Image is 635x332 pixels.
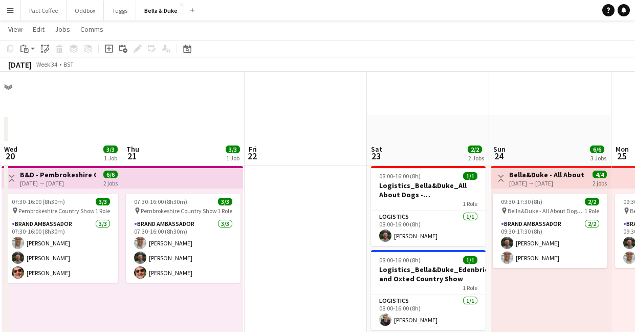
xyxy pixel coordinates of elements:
span: 21 [125,150,139,162]
h3: Logistics_Bella&Duke_All About Dogs - [GEOGRAPHIC_DATA] [371,181,486,199]
span: 07:30-16:00 (8h30m) [12,198,65,205]
h3: Logistics_Bella&Duke_Edenbridge and Oxted Country Show [371,265,486,283]
button: Oddbox [67,1,104,20]
span: 22 [247,150,257,162]
span: Sun [493,144,506,154]
div: 2 jobs [593,178,607,187]
span: 3/3 [226,146,240,153]
div: 3 Jobs [590,154,606,162]
span: 07:30-16:00 (8h30m) [134,198,187,205]
app-card-role: Brand Ambassador3/307:30-16:00 (8h30m)[PERSON_NAME][PERSON_NAME][PERSON_NAME] [4,218,118,283]
span: Wed [4,144,17,154]
a: Comms [76,23,107,36]
span: 23 [369,150,382,162]
span: Pembrokeshire Country Show [141,207,217,215]
span: 20 [3,150,17,162]
span: Fri [249,144,257,154]
div: 1 Job [226,154,239,162]
span: 1 Role [463,284,477,292]
span: 24 [492,150,506,162]
span: Week 34 [34,60,59,68]
span: View [8,25,23,34]
span: 25 [614,150,629,162]
span: 2/2 [585,198,599,205]
div: [DATE] [8,59,32,70]
span: 6/6 [103,171,118,178]
button: Pact Coffee [21,1,67,20]
h3: Bella&Duke - All About Dogs - [GEOGRAPHIC_DATA] [509,170,585,179]
span: Sat [371,144,382,154]
span: 3/3 [103,146,118,153]
span: 1 Role [584,207,599,215]
span: 6/6 [590,146,604,153]
span: 1 Role [95,207,110,215]
div: [DATE] → [DATE] [20,179,96,187]
app-job-card: 07:30-16:00 (8h30m)3/3 Pembrokeshire Country Show1 RoleBrand Ambassador3/307:30-16:00 (8h30m)[PER... [126,194,240,283]
app-job-card: 08:00-16:00 (8h)1/1Logistics_Bella&Duke_All About Dogs - [GEOGRAPHIC_DATA]1 RoleLogistics1/108:00... [371,166,486,246]
span: 08:00-16:00 (8h) [379,172,421,180]
span: 1 Role [217,207,232,215]
span: Jobs [55,25,70,34]
span: Comms [80,25,103,34]
app-card-role: Brand Ambassador3/307:30-16:00 (8h30m)[PERSON_NAME][PERSON_NAME][PERSON_NAME] [126,218,240,283]
app-card-role: Brand Ambassador2/209:30-17:30 (8h)[PERSON_NAME][PERSON_NAME] [493,218,607,268]
span: 08:00-16:00 (8h) [379,256,421,264]
div: BST [63,60,74,68]
a: View [4,23,27,36]
span: Bella&Duke - All About Dogs - [GEOGRAPHIC_DATA] [508,207,584,215]
span: Pembrokeshire Country Show [18,207,95,215]
app-job-card: 09:30-17:30 (8h)2/2 Bella&Duke - All About Dogs - [GEOGRAPHIC_DATA]1 RoleBrand Ambassador2/209:30... [493,194,607,268]
h3: B&D - Pembrokeshire Country Show [20,170,96,179]
span: 09:30-17:30 (8h) [501,198,542,205]
span: Mon [616,144,629,154]
span: 2/2 [468,146,482,153]
span: 1/1 [463,172,477,180]
span: Edit [33,25,45,34]
app-job-card: 07:30-16:00 (8h30m)3/3 Pembrokeshire Country Show1 RoleBrand Ambassador3/307:30-16:00 (8h30m)[PER... [4,194,118,283]
app-job-card: 08:00-16:00 (8h)1/1Logistics_Bella&Duke_Edenbridge and Oxted Country Show1 RoleLogistics1/108:00-... [371,250,486,330]
span: 3/3 [96,198,110,205]
button: Bella & Duke [136,1,186,20]
div: 2 Jobs [468,154,484,162]
div: 2 jobs [103,178,118,187]
app-card-role: Logistics1/108:00-16:00 (8h)[PERSON_NAME] [371,295,486,330]
span: Thu [126,144,139,154]
a: Jobs [51,23,74,36]
span: 1/1 [463,256,477,264]
div: [DATE] → [DATE] [509,179,585,187]
span: 3/3 [218,198,232,205]
div: 1 Job [104,154,117,162]
span: 4/4 [593,171,607,178]
app-card-role: Logistics1/108:00-16:00 (8h)[PERSON_NAME] [371,211,486,246]
a: Edit [29,23,49,36]
span: 1 Role [463,200,477,208]
button: Tuggs [104,1,136,20]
